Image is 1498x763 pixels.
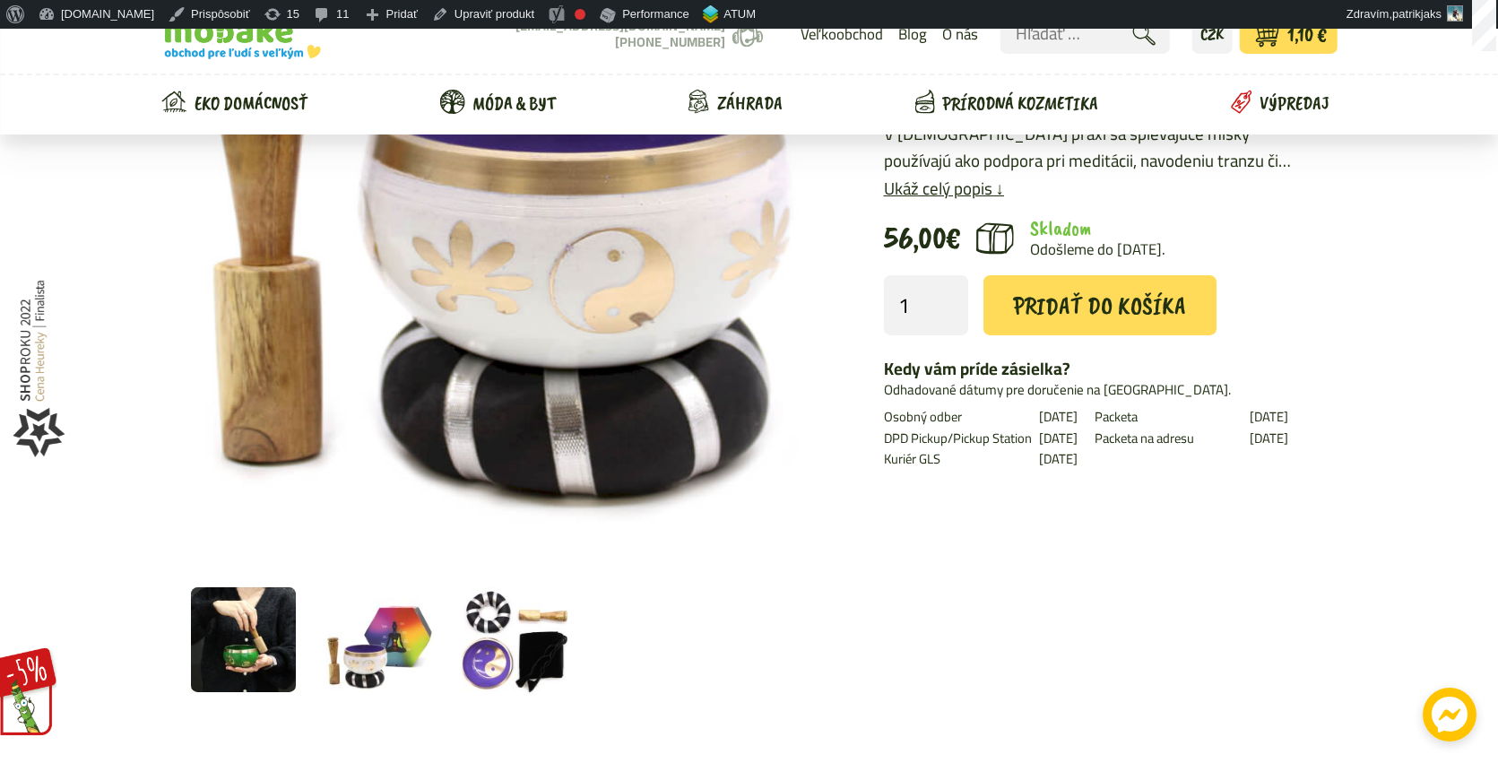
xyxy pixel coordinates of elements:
a: Blog [898,19,927,50]
a: Logo Mobake.sk, prejsť na domovskú stránku. [160,5,320,58]
a: Móda & Byt [432,74,563,127]
a: Ukáž celý popis ↓ [884,172,1004,204]
span: Prírodná kozmetika [942,82,1098,125]
span: patrikjaks [1392,7,1442,21]
p: Súprava Spievajúcich Misiek Yin&Yang Bielo-fialová 10,7cm V [DEMOGRAPHIC_DATA] praxi sa spievajúc... [884,93,1308,202]
span: [DATE] [1250,428,1288,449]
span: [DATE] [1039,448,1078,470]
p: Odošleme do [DATE]. [1030,239,1165,261]
span: Záhrada [717,82,783,125]
button: Pridať do košíka [983,275,1217,335]
span: Skladom [1030,215,1092,241]
a: [PHONE_NUMBER] [615,30,725,54]
a: Výpredaj [1224,74,1338,127]
bdi: 56,00 [884,218,961,258]
a: O nás [942,19,978,50]
div: Nie je nastavená hlavná kľúčová fráza [575,9,585,20]
img: Shop roku Mobake [11,235,74,459]
span: Osobný odber [884,406,962,428]
span: € [947,218,961,258]
span: Kuriér GLS [884,448,940,470]
small: Odhadované dátumy pre doručenie na [GEOGRAPHIC_DATA]. [884,377,1231,403]
a: CZK [1192,14,1232,54]
img: 218292.jpeg [462,587,567,697]
img: 217994.jpeg [191,587,297,693]
img: Mobake slogan [164,45,320,58]
a: 1,10 € [1240,14,1338,54]
span: Móda & Byt [472,82,556,125]
a: Záhrada [680,74,790,127]
span: [DATE] [1039,406,1078,428]
span: Packeta [1095,406,1138,428]
span: 1,10 € [1287,24,1327,45]
span: Eko domácnosť [195,82,307,125]
span: DPD Pickup/Pickup Station [884,428,1032,449]
a: Eko domácnosť [160,74,315,127]
input: Množstvo produktu [884,275,968,335]
span: Výpredaj [1260,82,1329,125]
a: Prírodná kozmetika [907,74,1106,127]
strong: Kedy vám príde zásielka? [884,352,1070,385]
span: [DATE] [1039,428,1078,449]
a: Veľkoobchod [801,19,883,50]
span: Packeta na adresu [1095,428,1194,449]
img: ATUM [703,4,719,23]
span: [DATE] [1250,406,1288,428]
img: 217977.jpeg [325,585,433,693]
